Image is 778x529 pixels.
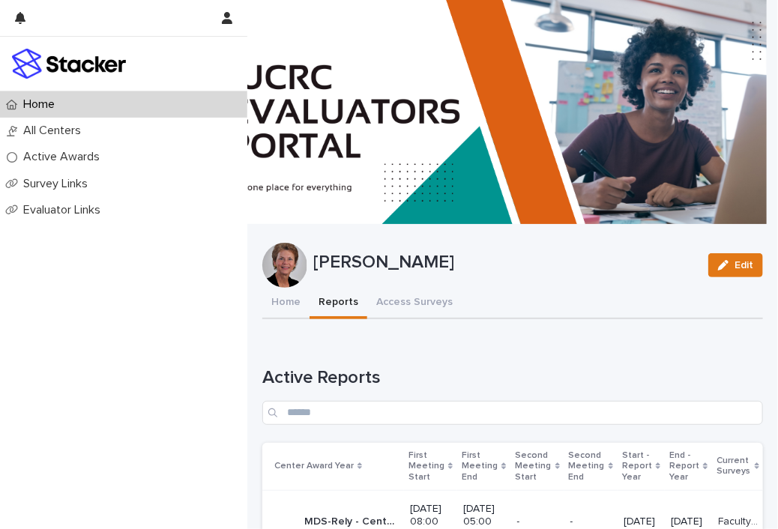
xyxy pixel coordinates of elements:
[408,447,444,486] p: First Meeting Start
[462,447,498,486] p: First Meeting End
[313,252,696,273] p: [PERSON_NAME]
[17,97,67,112] p: Home
[719,513,762,528] p: Faculty & Student Surveys
[624,516,659,528] p: [DATE]
[17,124,93,138] p: All Centers
[622,447,652,486] p: Start - Report Year
[17,150,112,164] p: Active Awards
[671,516,706,528] p: [DATE]
[570,516,612,528] p: -
[12,49,126,79] img: stacker-logo-colour.png
[669,447,699,486] p: End - Report Year
[516,447,552,486] p: Second Meeting Start
[304,513,401,528] p: MDS-Rely - Center for Materials Data Science for Reliability and Degradation - Phase 1
[735,260,753,270] span: Edit
[262,367,763,389] h1: Active Reports
[367,288,462,319] button: Access Surveys
[310,288,367,319] button: Reports
[262,401,763,425] input: Search
[17,177,100,191] p: Survey Links
[717,453,751,480] p: Current Surveys
[262,288,310,319] button: Home
[708,253,763,277] button: Edit
[274,458,354,474] p: Center Award Year
[17,203,112,217] p: Evaluator Links
[569,447,605,486] p: Second Meeting End
[517,516,558,528] p: -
